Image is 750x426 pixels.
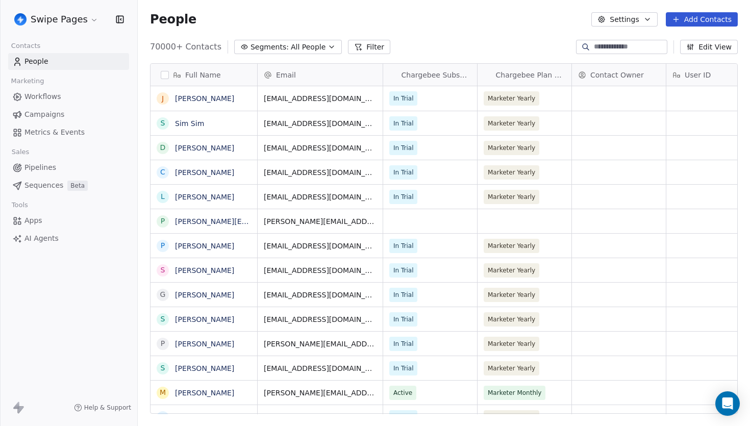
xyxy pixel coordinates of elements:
img: user_01J93QE9VH11XXZQZDP4TWZEES.jpg [14,13,27,26]
div: grid [151,86,258,414]
span: Sales [7,144,34,160]
a: [PERSON_NAME][EMAIL_ADDRESS][DOMAIN_NAME] [175,217,359,225]
span: Marketer Yearly [488,192,535,202]
a: [PERSON_NAME] [175,266,234,274]
a: People [8,53,129,70]
span: AI Agents [24,233,59,244]
span: Campaigns [24,109,64,120]
button: Filter [348,40,390,54]
span: Full Name [185,70,221,80]
span: [PERSON_NAME][EMAIL_ADDRESS][DOMAIN_NAME] [264,339,377,349]
span: [EMAIL_ADDRESS][DOMAIN_NAME] [264,265,377,275]
span: Tools [7,197,32,213]
span: Marketer Yearly [488,412,535,422]
span: All People [291,42,326,53]
span: Workflows [24,91,61,102]
span: Marketer Yearly [488,93,535,104]
a: [PERSON_NAME] [175,193,234,201]
div: L [161,191,165,202]
div: ChargebeeChargebee Plan Name [478,64,571,86]
img: Chargebee [389,16,397,134]
button: Swipe Pages [12,11,101,28]
span: In Trial [393,93,413,104]
span: Contact Owner [590,70,644,80]
button: Settings [591,12,657,27]
div: Open Intercom Messenger [715,391,740,416]
div: C [160,167,165,178]
span: Marketer Yearly [488,241,535,251]
a: AI Agents [8,230,129,247]
span: In Trial [393,314,413,324]
span: Marketer Yearly [488,167,535,178]
span: Marketer Yearly [488,143,535,153]
a: [PERSON_NAME] [175,291,234,299]
div: P [161,240,165,251]
a: Workflows [8,88,129,105]
span: In Trial [393,192,413,202]
span: Segments: [251,42,289,53]
div: P [161,338,165,349]
span: Chargebee Plan Name [496,70,565,80]
span: Apps [24,215,42,226]
span: Active [393,388,412,398]
span: Pipelines [24,162,56,173]
img: Chargebee [484,16,492,134]
span: [PERSON_NAME][EMAIL_ADDRESS][DOMAIN_NAME] [264,216,377,227]
span: [EMAIL_ADDRESS][DOMAIN_NAME] [264,143,377,153]
span: In Trial [393,241,413,251]
span: Marketer Yearly [488,339,535,349]
span: In Trial [393,265,413,275]
div: Email [258,64,383,86]
span: [EMAIL_ADDRESS][DOMAIN_NAME] [264,93,377,104]
a: [PERSON_NAME] [175,389,234,397]
div: J [162,93,164,104]
span: People [150,12,196,27]
span: [EMAIL_ADDRESS][DOMAIN_NAME] [264,363,377,373]
span: [PERSON_NAME][EMAIL_ADDRESS][DOMAIN_NAME] [264,388,377,398]
a: [PERSON_NAME] [175,94,234,103]
span: User ID [685,70,711,80]
div: Full Name [151,64,257,86]
span: Metrics & Events [24,127,85,138]
span: Marketer Yearly [488,363,535,373]
button: Add Contacts [666,12,738,27]
span: Sequences [24,180,63,191]
span: Help & Support [84,404,131,412]
a: [PERSON_NAME] [175,413,234,421]
div: G [160,289,166,300]
span: [EMAIL_ADDRESS][DOMAIN_NAME] [264,118,377,129]
a: Help & Support [74,404,131,412]
span: Marketer Yearly [488,290,535,300]
div: S [161,363,165,373]
div: Contact Owner [572,64,666,86]
span: Chargebee Subscription Status [402,70,471,80]
span: In Trial [393,363,413,373]
a: [PERSON_NAME] [175,364,234,372]
div: p [161,216,165,227]
a: [PERSON_NAME] [175,340,234,348]
a: Sim Sim [175,119,204,128]
span: In Trial [393,143,413,153]
span: [EMAIL_ADDRESS][DOMAIN_NAME] [264,192,377,202]
span: 70000+ Contacts [150,41,221,53]
span: Marketer Yearly [488,118,535,129]
a: SequencesBeta [8,177,129,194]
div: S [161,265,165,275]
a: Metrics & Events [8,124,129,141]
div: M [160,387,166,398]
span: In Trial [393,339,413,349]
div: S [161,314,165,324]
div: D [160,142,166,153]
span: Marketing [7,73,48,89]
a: Pipelines [8,159,129,176]
span: Marketer Monthly [488,388,541,398]
a: Apps [8,212,129,229]
span: [EMAIL_ADDRESS][DOMAIN_NAME] [264,314,377,324]
span: Marketer Yearly [488,265,535,275]
div: P [161,412,165,422]
span: Swipe Pages [31,13,88,26]
a: [PERSON_NAME] [175,144,234,152]
span: Contacts [7,38,45,54]
span: In Trial [393,412,413,422]
span: [EMAIL_ADDRESS][DOMAIN_NAME] [264,412,377,422]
